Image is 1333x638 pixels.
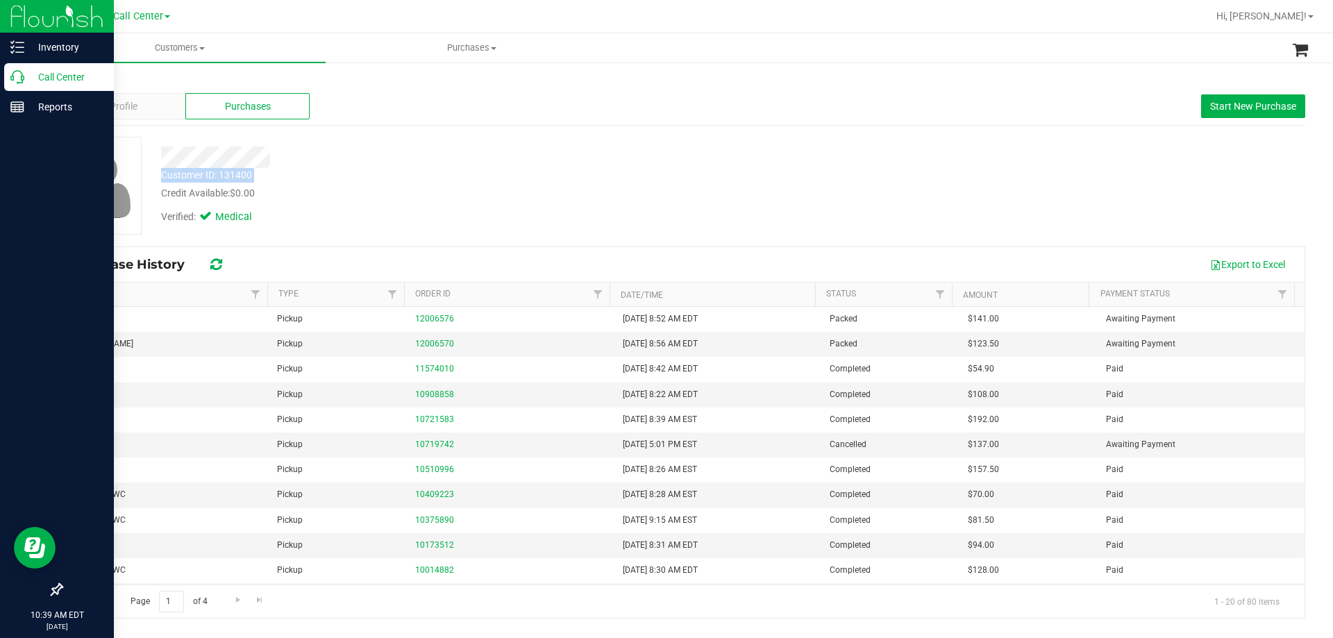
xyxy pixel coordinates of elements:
span: Completed [830,488,871,501]
span: Paid [1106,488,1123,501]
span: Pickup [277,463,303,476]
p: Reports [24,99,108,115]
span: $157.50 [968,463,999,476]
span: Call Center [113,10,163,22]
span: Completed [830,564,871,577]
p: [DATE] [6,621,108,632]
a: Go to the next page [228,591,248,610]
span: $141.00 [968,312,999,326]
span: [DATE] 8:31 AM EDT [623,539,698,552]
span: Pickup [277,488,303,501]
a: Purchases [326,33,618,62]
span: Cancelled [830,438,866,451]
span: $94.00 [968,539,994,552]
span: $192.00 [968,413,999,426]
span: Awaiting Payment [1106,312,1175,326]
a: Payment Status [1100,289,1170,299]
span: Medical [215,210,271,225]
span: Pickup [277,514,303,527]
span: [DATE] 8:56 AM EDT [623,337,698,351]
a: Order ID [415,289,451,299]
inline-svg: Inventory [10,40,24,54]
span: Paid [1106,463,1123,476]
a: Customers [33,33,326,62]
span: Pickup [277,388,303,401]
span: [DATE] 8:42 AM EDT [623,362,698,376]
a: Go to the last page [250,591,270,610]
span: Start New Purchase [1210,101,1296,112]
a: Filter [929,283,952,306]
a: Status [826,289,856,299]
span: Paid [1106,514,1123,527]
span: Pickup [277,413,303,426]
span: Page of 4 [119,591,219,612]
a: Date/Time [621,290,663,300]
span: [DATE] 8:26 AM EST [623,463,697,476]
a: 10375890 [415,515,454,525]
p: 10:39 AM EDT [6,609,108,621]
a: 10173512 [415,540,454,550]
span: Awaiting Payment [1106,337,1175,351]
span: $137.00 [968,438,999,451]
inline-svg: Call Center [10,70,24,84]
input: 1 [159,591,184,612]
span: $128.00 [968,564,999,577]
span: Paid [1106,388,1123,401]
a: 10719742 [415,439,454,449]
span: Pickup [277,438,303,451]
span: Paid [1106,362,1123,376]
span: Completed [830,362,871,376]
a: 12006576 [415,314,454,324]
a: Filter [1271,283,1294,306]
a: 10409223 [415,489,454,499]
span: [DATE] 8:52 AM EDT [623,312,698,326]
span: Pickup [277,312,303,326]
span: [DATE] 8:39 AM EST [623,413,697,426]
span: Pickup [277,564,303,577]
iframe: Resource center [14,527,56,569]
span: Paid [1106,413,1123,426]
span: [DATE] 8:30 AM EDT [623,564,698,577]
span: Purchases [225,99,271,114]
span: Purchase History [72,257,199,272]
a: Filter [244,283,267,306]
span: Pickup [277,362,303,376]
a: Filter [381,283,404,306]
span: Pickup [277,337,303,351]
span: Purchases [326,42,617,54]
span: Pickup [277,539,303,552]
span: [DATE] 8:22 AM EDT [623,388,698,401]
span: $54.90 [968,362,994,376]
a: Type [278,289,299,299]
a: 12006570 [415,339,454,349]
span: Paid [1106,539,1123,552]
button: Start New Purchase [1201,94,1305,118]
span: Completed [830,388,871,401]
span: Profile [110,99,137,114]
span: $108.00 [968,388,999,401]
span: [DATE] 9:15 AM EST [623,514,697,527]
span: Packed [830,312,857,326]
div: Customer ID: 131400 [161,168,252,183]
span: Completed [830,463,871,476]
span: Completed [830,413,871,426]
span: Packed [830,337,857,351]
span: $123.50 [968,337,999,351]
span: Hi, [PERSON_NAME]! [1216,10,1307,22]
a: 10510996 [415,464,454,474]
span: $70.00 [968,488,994,501]
span: Awaiting Payment [1106,438,1175,451]
p: Call Center [24,69,108,85]
inline-svg: Reports [10,100,24,114]
span: [DATE] 5:01 PM EST [623,438,697,451]
span: $0.00 [230,187,255,199]
span: Customers [33,42,326,54]
a: 10014882 [415,565,454,575]
a: Filter [587,283,610,306]
a: 10721583 [415,414,454,424]
p: Inventory [24,39,108,56]
span: $81.50 [968,514,994,527]
span: Completed [830,539,871,552]
button: Export to Excel [1201,253,1294,276]
a: 10908858 [415,389,454,399]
